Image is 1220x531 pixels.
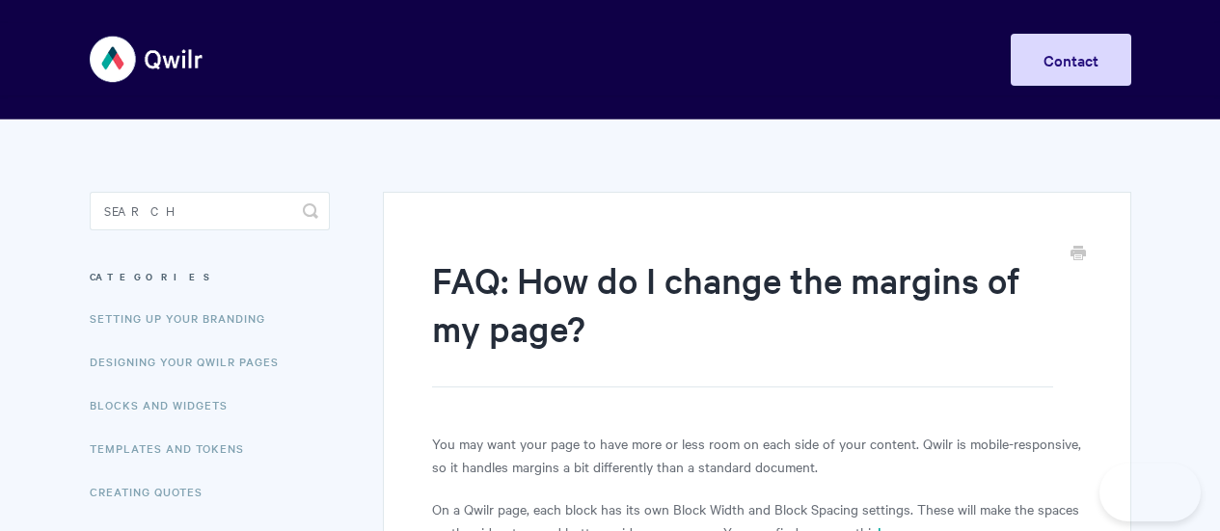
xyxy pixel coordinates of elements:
a: Print this Article [1071,244,1086,265]
a: Setting up your Branding [90,299,280,337]
p: You may want your page to have more or less room on each side of your content. Qwilr is mobile-re... [432,432,1081,478]
input: Search [90,192,330,230]
a: Templates and Tokens [90,429,258,467]
img: Qwilr Help Center [90,23,204,95]
a: Blocks and Widgets [90,385,242,424]
a: Creating Quotes [90,472,217,511]
h1: FAQ: How do I change the margins of my page? [432,255,1052,387]
iframe: Toggle Customer Support [1099,464,1201,521]
a: Designing Your Qwilr Pages [90,342,293,381]
h3: Categories [90,259,330,294]
a: Contact [1011,34,1131,86]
